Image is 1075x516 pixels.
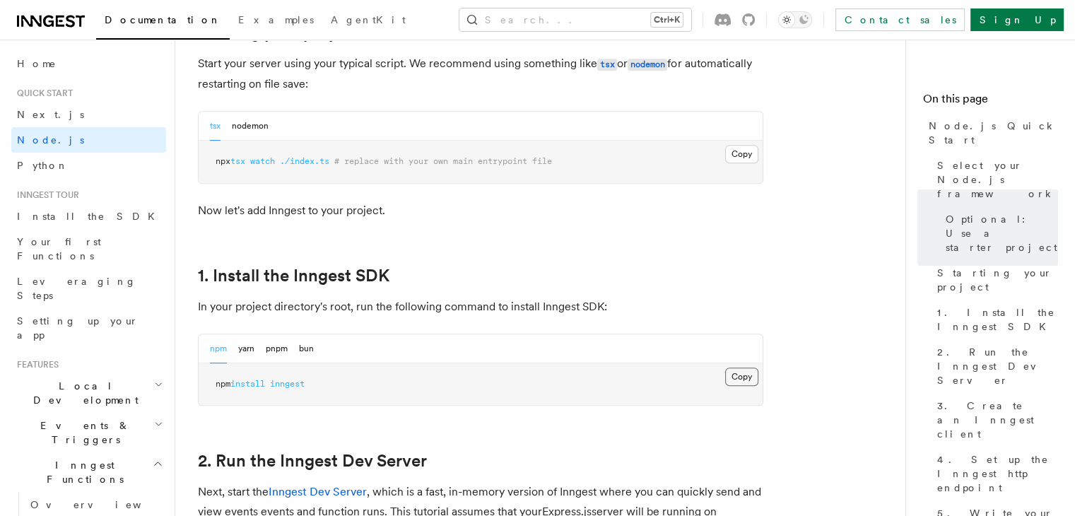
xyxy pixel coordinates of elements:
span: 2. Run the Inngest Dev Server [937,345,1058,387]
span: Events & Triggers [11,418,154,447]
button: bun [299,334,314,363]
span: watch [250,156,275,166]
a: Install the SDK [11,204,166,229]
span: inngest [270,379,305,389]
span: Home [17,57,57,71]
a: tsx [597,57,617,70]
button: Search...Ctrl+K [459,8,691,31]
a: nodemon [628,57,667,70]
h4: On this page [923,90,1058,113]
a: 1. Install the Inngest SDK [198,266,389,286]
span: npm [216,379,230,389]
span: 1. Install the Inngest SDK [937,305,1058,334]
span: Leveraging Steps [17,276,136,301]
span: Node.js Quick Start [929,119,1058,147]
button: tsx [210,112,221,141]
a: Python [11,153,166,178]
a: Node.js Quick Start [923,113,1058,153]
span: # replace with your own main entrypoint file [334,156,552,166]
a: Your first Functions [11,229,166,269]
p: In your project directory's root, run the following command to install Inngest SDK: [198,297,763,317]
span: Examples [238,14,314,25]
button: Inngest Functions [11,452,166,492]
span: Overview [30,499,176,510]
a: Setting up your app [11,308,166,348]
button: yarn [238,334,254,363]
a: Inngest Dev Server [269,485,367,498]
span: Python [17,160,69,171]
span: 3. Create an Inngest client [937,399,1058,441]
span: Quick start [11,88,73,99]
span: install [230,379,265,389]
span: Select your Node.js framework [937,158,1058,201]
a: 3. Create an Inngest client [932,393,1058,447]
a: Examples [230,4,322,38]
a: 1. Install the Inngest SDK [932,300,1058,339]
button: Copy [725,368,758,386]
a: Node.js [11,127,166,153]
p: Now let's add Inngest to your project. [198,201,763,221]
span: AgentKit [331,14,406,25]
a: Sign Up [970,8,1064,31]
button: nodemon [232,112,269,141]
button: Toggle dark mode [778,11,812,28]
span: Documentation [105,14,221,25]
span: Next.js [17,109,84,120]
a: Contact sales [835,8,965,31]
a: Leveraging Steps [11,269,166,308]
span: Setting up your app [17,315,139,341]
p: Start your server using your typical script. We recommend using something like or for automatical... [198,54,763,94]
a: Home [11,51,166,76]
a: Optional: Use a starter project [940,206,1058,260]
a: Select your Node.js framework [932,153,1058,206]
button: Events & Triggers [11,413,166,452]
span: Features [11,359,59,370]
button: pnpm [266,334,288,363]
span: Local Development [11,379,154,407]
span: Your first Functions [17,236,101,262]
span: Install the SDK [17,211,163,222]
span: Optional: Use a starter project [946,212,1058,254]
button: Copy [725,145,758,163]
button: npm [210,334,227,363]
a: Next.js [11,102,166,127]
code: tsx [597,59,617,71]
kbd: Ctrl+K [651,13,683,27]
span: Starting your project [937,266,1058,294]
span: Inngest tour [11,189,79,201]
span: Inngest Functions [11,458,153,486]
span: 4. Set up the Inngest http endpoint [937,452,1058,495]
span: tsx [230,156,245,166]
span: npx [216,156,230,166]
a: 4. Set up the Inngest http endpoint [932,447,1058,500]
span: ./index.ts [280,156,329,166]
button: Local Development [11,373,166,413]
a: 2. Run the Inngest Dev Server [932,339,1058,393]
a: 2. Run the Inngest Dev Server [198,451,427,471]
a: AgentKit [322,4,414,38]
code: nodemon [628,59,667,71]
span: Node.js [17,134,84,146]
a: Documentation [96,4,230,40]
a: Starting your project [932,260,1058,300]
